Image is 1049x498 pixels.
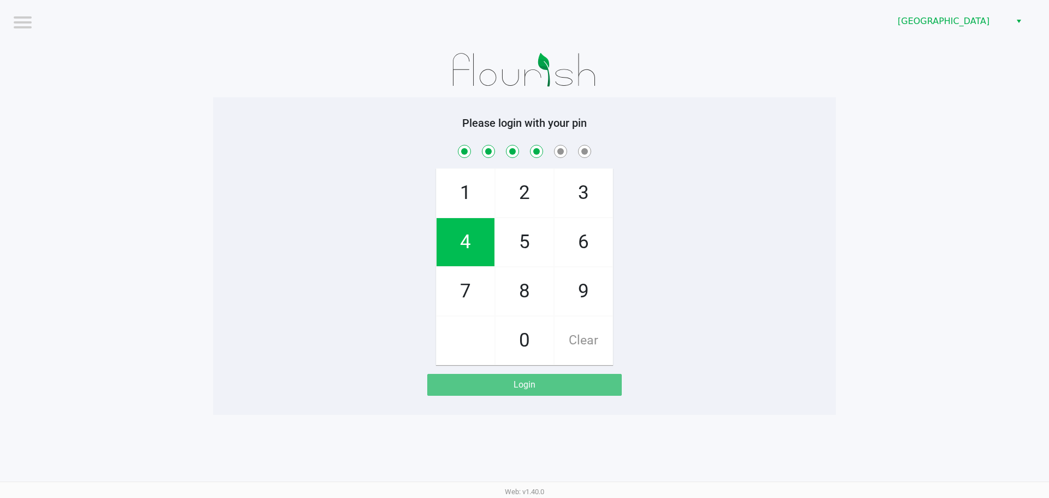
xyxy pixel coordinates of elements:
span: 6 [555,218,612,266]
span: 9 [555,267,612,315]
span: [GEOGRAPHIC_DATA] [898,15,1004,28]
span: Clear [555,317,612,365]
span: 1 [437,169,494,217]
span: 7 [437,267,494,315]
button: Select [1011,11,1027,31]
span: 4 [437,218,494,266]
span: 3 [555,169,612,217]
span: 0 [496,317,553,365]
span: 8 [496,267,553,315]
h5: Please login with your pin [221,116,828,130]
span: Web: v1.40.0 [505,488,544,496]
span: 5 [496,218,553,266]
span: 2 [496,169,553,217]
